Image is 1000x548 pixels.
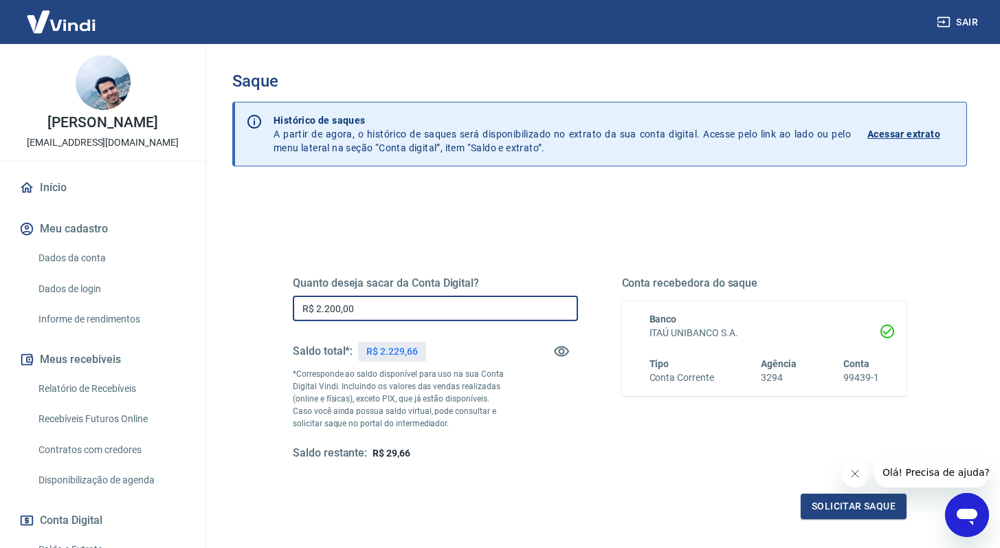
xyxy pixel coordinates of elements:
span: R$ 29,66 [373,448,410,459]
a: Contratos com credores [33,436,189,464]
a: Informe de rendimentos [33,305,189,333]
iframe: Fechar mensagem [841,460,869,487]
h5: Conta recebedora do saque [622,276,907,290]
span: Tipo [649,358,669,369]
span: Olá! Precisa de ajuda? [8,10,115,21]
h5: Saldo total*: [293,344,353,358]
a: Acessar extrato [867,113,955,155]
h5: Quanto deseja sacar da Conta Digital? [293,276,578,290]
p: [PERSON_NAME] [47,116,157,130]
button: Sair [934,10,984,35]
a: Recebíveis Futuros Online [33,405,189,433]
button: Solicitar saque [801,494,907,519]
img: Vindi [16,1,106,43]
iframe: Mensagem da empresa [874,457,989,487]
a: Início [16,173,189,203]
h6: ITAÚ UNIBANCO S.A. [649,326,880,340]
img: 8d1dc8e5-4f7c-4ad3-a4bd-7e3d436288f2.jpeg [76,55,131,110]
h5: Saldo restante: [293,446,367,461]
h3: Saque [232,72,967,91]
p: *Corresponde ao saldo disponível para uso na sua Conta Digital Vindi. Incluindo os valores das ve... [293,368,507,430]
button: Meus recebíveis [16,344,189,375]
button: Meu cadastro [16,214,189,244]
a: Dados da conta [33,244,189,272]
a: Dados de login [33,275,189,303]
span: Conta [843,358,869,369]
a: Disponibilização de agenda [33,466,189,494]
button: Conta Digital [16,505,189,536]
p: R$ 2.229,66 [366,344,417,359]
p: [EMAIL_ADDRESS][DOMAIN_NAME] [27,135,179,150]
h6: 99439-1 [843,371,879,385]
span: Agência [761,358,797,369]
span: Banco [649,314,677,325]
a: Relatório de Recebíveis [33,375,189,403]
p: A partir de agora, o histórico de saques será disponibilizado no extrato da sua conta digital. Ac... [274,113,851,155]
p: Histórico de saques [274,113,851,127]
h6: Conta Corrente [649,371,714,385]
h6: 3294 [761,371,797,385]
iframe: Botão para abrir a janela de mensagens [945,493,989,537]
p: Acessar extrato [867,127,940,141]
